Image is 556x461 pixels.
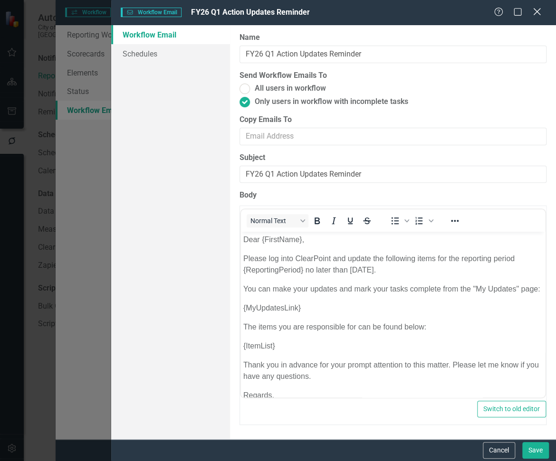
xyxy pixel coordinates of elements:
div: Numbered list [411,214,435,227]
label: Name [240,32,546,43]
button: Underline [342,214,358,227]
a: Schedules [111,44,230,63]
iframe: Rich Text Area [241,232,545,397]
button: Bold [309,214,325,227]
span: Only users in workflow with incomplete tasks [255,96,408,107]
label: Copy Emails To [240,114,546,125]
span: FY26 Q1 Action Updates Reminder [191,8,309,17]
input: Email Address [240,128,546,145]
button: Strikethrough [359,214,375,227]
button: Reveal or hide additional toolbar items [447,214,463,227]
span: Normal Text [250,217,297,225]
p: Regards, [2,158,302,169]
span: All users in workflow [255,83,326,94]
button: Cancel [483,442,515,459]
input: Subject [240,166,546,183]
button: Italic [326,214,342,227]
label: Subject [240,152,546,163]
span: Workflow Email [121,8,182,17]
button: Block Normal Text [247,214,308,227]
label: Send Workflow Emails To [240,70,327,81]
a: Workflow Email [111,25,230,44]
div: Bullet list [387,214,411,227]
label: Body [240,190,546,201]
button: Save [522,442,549,459]
input: Workflow Email Name [240,46,546,63]
button: Switch to old editor [477,401,546,417]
